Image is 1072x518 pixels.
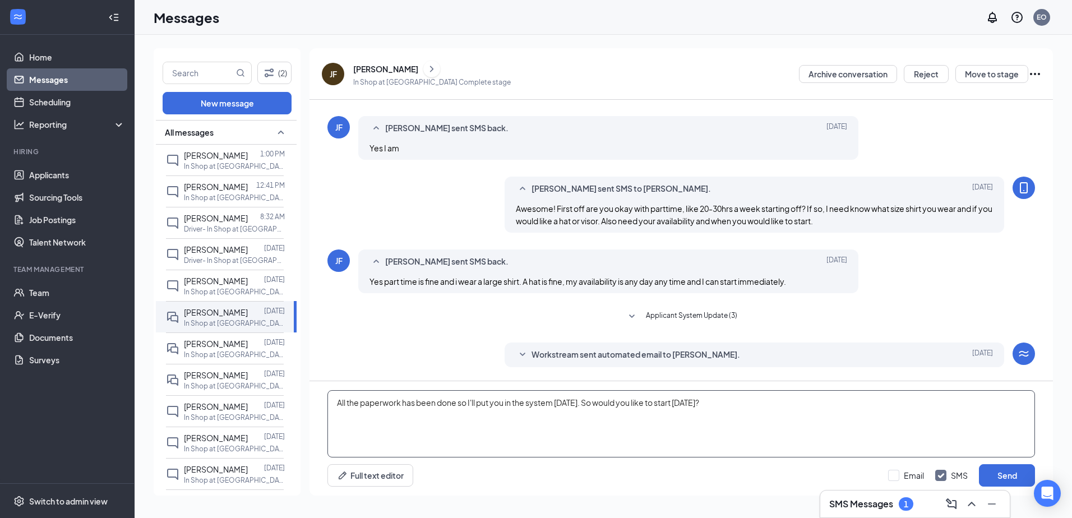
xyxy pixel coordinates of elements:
button: ChevronUp [963,495,981,513]
span: [PERSON_NAME] [184,370,248,380]
textarea: All the paperwork has been done so I'll put you in the system [DATE]. So would you like to start ... [327,390,1035,457]
svg: SmallChevronUp [369,122,383,135]
a: Team [29,281,125,304]
h1: Messages [154,8,219,27]
h3: SMS Messages [829,498,893,510]
svg: SmallChevronDown [625,310,639,323]
input: Search [163,62,234,84]
p: [DATE] [264,337,285,347]
span: [PERSON_NAME] [184,244,248,255]
p: [DATE] [264,463,285,473]
button: Archive conversation [799,65,897,83]
p: In Shop at [GEOGRAPHIC_DATA] [184,413,285,422]
p: In Shop at [GEOGRAPHIC_DATA] [184,475,285,485]
span: All messages [165,127,214,138]
button: Move to stage [955,65,1028,83]
div: JF [335,255,343,266]
a: Sourcing Tools [29,186,125,209]
svg: SmallChevronUp [274,126,288,139]
span: Workstream sent automated email to [PERSON_NAME]. [532,348,740,362]
svg: MobileSms [1017,181,1031,195]
svg: ChatInactive [166,405,179,418]
p: In Shop at [GEOGRAPHIC_DATA] [184,287,285,297]
span: Yes part time is fine and i wear a large shirt. A hat is fine, my availability is any day any tim... [369,276,786,286]
p: In Shop at [GEOGRAPHIC_DATA] [184,161,285,171]
div: Hiring [13,147,123,156]
p: In Shop at [GEOGRAPHIC_DATA] [184,318,285,328]
svg: MagnifyingGlass [236,68,245,77]
svg: DoubleChat [166,373,179,387]
svg: SmallChevronUp [369,255,383,269]
svg: ChatInactive [166,185,179,198]
span: [PERSON_NAME] [184,276,248,286]
a: Applicants [29,164,125,186]
svg: DoubleChat [166,342,179,355]
p: In Shop at [GEOGRAPHIC_DATA] [184,193,285,202]
svg: ChevronRight [426,62,437,76]
button: Filter (2) [257,62,292,84]
button: ComposeMessage [942,495,960,513]
button: Send [979,464,1035,487]
p: [DATE] [264,306,285,316]
p: [DATE] [264,275,285,284]
svg: WorkstreamLogo [1017,347,1031,360]
p: [DATE] [264,400,285,410]
svg: SmallChevronDown [516,348,529,362]
a: Messages [29,68,125,91]
p: [DATE] [264,494,285,504]
button: New message [163,92,292,114]
div: 1 [904,499,908,509]
span: [PERSON_NAME] [184,150,248,160]
a: E-Verify [29,304,125,326]
span: Applicant System Update (3) [646,310,737,323]
button: Full text editorPen [327,464,413,487]
span: [PERSON_NAME] [184,433,248,443]
div: Reporting [29,119,126,130]
p: [DATE] [264,369,285,378]
svg: Pen [337,470,348,481]
svg: ChatInactive [166,216,179,230]
a: Surveys [29,349,125,371]
span: [PERSON_NAME] [184,339,248,349]
p: [DATE] [264,243,285,253]
svg: SmallChevronUp [516,182,529,196]
span: [PERSON_NAME] sent SMS back. [385,255,509,269]
span: Yes I am [369,143,399,153]
p: Driver- In Shop at [GEOGRAPHIC_DATA] [184,224,285,234]
p: In Shop at [GEOGRAPHIC_DATA] [184,350,285,359]
a: Documents [29,326,125,349]
div: [PERSON_NAME] [353,63,418,75]
div: Switch to admin view [29,496,108,507]
div: Open Intercom Messenger [1034,480,1061,507]
p: 12:41 PM [256,181,285,190]
svg: Settings [13,496,25,507]
button: SmallChevronDownApplicant System Update (3) [625,310,737,323]
span: [PERSON_NAME] sent SMS back. [385,122,509,135]
p: 8:32 AM [260,212,285,221]
span: [PERSON_NAME] [184,401,248,411]
span: [PERSON_NAME] [184,213,248,223]
div: JF [330,68,337,80]
svg: ChatInactive [166,436,179,450]
svg: ChatInactive [166,248,179,261]
svg: QuestionInfo [1010,11,1024,24]
a: Scheduling [29,91,125,113]
p: In Shop at [GEOGRAPHIC_DATA] [184,444,285,454]
svg: ChatInactive [166,468,179,481]
button: ChevronRight [423,61,440,77]
p: [DATE] [264,432,285,441]
svg: ChevronUp [965,497,978,511]
span: [PERSON_NAME] [184,307,248,317]
span: [PERSON_NAME] [184,182,248,192]
button: Minimize [983,495,1001,513]
span: [PERSON_NAME] sent SMS to [PERSON_NAME]. [532,182,711,196]
svg: Ellipses [1028,67,1042,81]
p: 1:00 PM [260,149,285,159]
span: [PERSON_NAME] [184,464,248,474]
svg: DoubleChat [166,311,179,324]
svg: Notifications [986,11,999,24]
svg: ComposeMessage [945,497,958,511]
svg: Analysis [13,119,25,130]
svg: WorkstreamLogo [12,11,24,22]
p: In Shop at [GEOGRAPHIC_DATA] Complete stage [353,77,511,87]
